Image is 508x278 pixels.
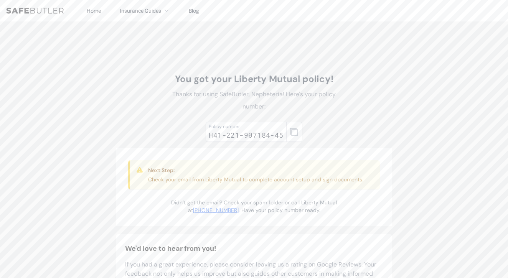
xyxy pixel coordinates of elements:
p: Thanks for using SafeButler, Nepheteria! Here's your policy number: [168,88,340,113]
img: SafeButler Text Logo [6,8,64,14]
h2: We'd love to hear from you! [125,243,383,254]
h3: Next Step: [148,166,363,174]
h1: You got your Liberty Mutual policy! [168,73,340,85]
p: Didn’t get the email? Check your spam folder or call Liberty Mutual at . Have your policy number ... [168,199,340,214]
div: H41-221-907184-45 [209,130,284,140]
p: Check your email from Liberty Mutual to complete account setup and sign documents. [148,176,363,183]
a: Home [87,7,101,14]
a: [PHONE_NUMBER] [193,207,239,214]
a: Blog [189,7,199,14]
button: Insurance Guides [120,6,170,15]
div: Policy number [209,123,284,130]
